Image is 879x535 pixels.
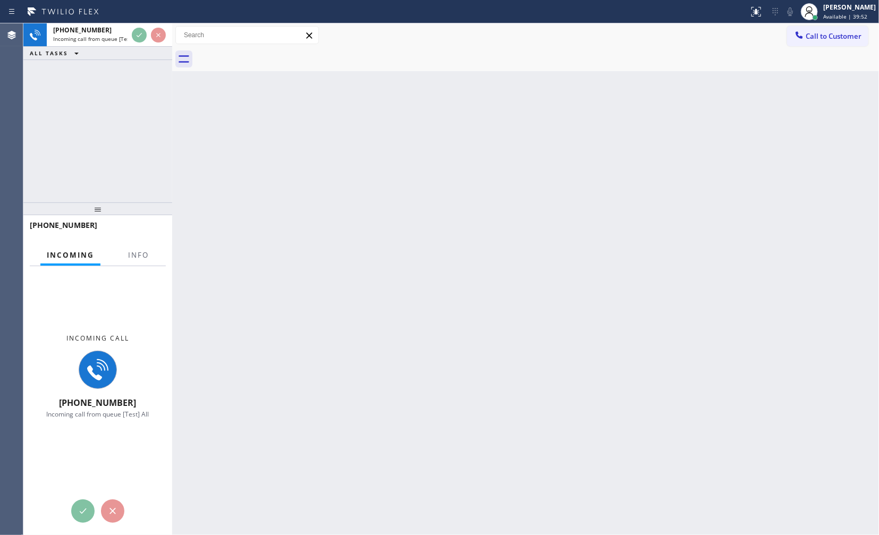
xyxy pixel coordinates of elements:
[53,26,112,35] span: [PHONE_NUMBER]
[787,26,868,46] button: Call to Customer
[132,28,147,43] button: Accept
[823,3,876,12] div: [PERSON_NAME]
[101,499,124,523] button: Reject
[53,35,141,43] span: Incoming call from queue [Test] All
[783,4,798,19] button: Mute
[122,245,155,266] button: Info
[40,245,100,266] button: Incoming
[128,250,149,260] span: Info
[151,28,166,43] button: Reject
[30,220,97,230] span: [PHONE_NUMBER]
[71,499,95,523] button: Accept
[806,31,861,41] span: Call to Customer
[176,27,318,44] input: Search
[60,397,137,409] span: [PHONE_NUMBER]
[30,49,68,57] span: ALL TASKS
[823,13,867,20] span: Available | 39:52
[66,334,129,343] span: Incoming call
[47,250,94,260] span: Incoming
[47,410,149,419] span: Incoming call from queue [Test] All
[23,47,89,60] button: ALL TASKS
